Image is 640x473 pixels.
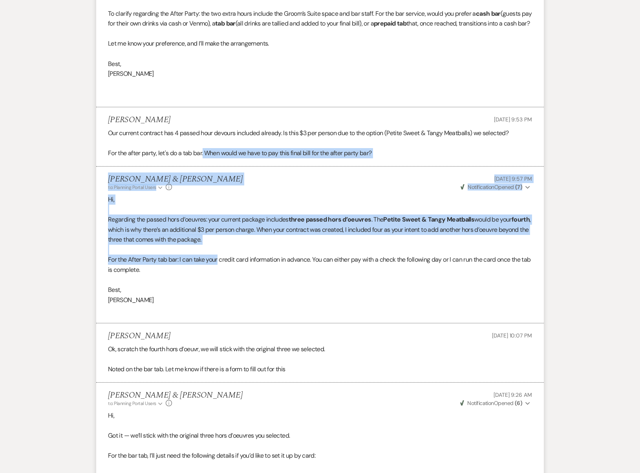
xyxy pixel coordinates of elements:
[108,215,289,224] span: Regarding the passed hors d’oeuvres: your current package includes
[289,215,371,224] strong: three passed hors d’oeuvres
[459,399,532,407] button: NotificationOpened (6)
[108,344,532,354] p: Ok, scratch the fourth hors d’oeuvr, we will stick with the original three we selected.
[476,9,501,18] strong: cash bar
[108,431,290,440] span: Got it — we’ll stick with the original three hors d’oeuvres you selected.
[371,215,384,224] span: . The
[108,174,243,184] h5: [PERSON_NAME] & [PERSON_NAME]
[108,9,532,28] span: (guests pay for their own drinks via cash or Venmo), a
[494,116,532,123] span: [DATE] 9:53 PM
[108,451,315,460] span: For the bar tab, I’ll just need the following details if you’d like to set it up by card:
[494,175,532,182] span: [DATE] 9:57 PM
[406,19,530,27] span: that, once reached, transitions into a cash bar?
[108,411,114,420] span: Hi,
[108,184,164,191] button: to: Planning Portal Users
[108,70,154,78] span: [PERSON_NAME]
[459,183,532,191] button: NotificationOpened (7)
[108,364,532,374] p: Noted on the bar tab. Let me know if there is a form to fill out for this
[460,400,522,407] span: Opened
[383,215,474,224] strong: Petite Sweet & Tangy Meatballs
[474,215,512,224] span: would be your
[108,295,532,305] p: [PERSON_NAME]
[467,400,494,407] span: Notification
[108,331,170,341] h5: [PERSON_NAME]
[468,183,494,191] span: Notification
[108,255,532,275] p: For the After Party tab bar: I can take your credit card information in advance. You can either p...
[461,183,522,191] span: Opened
[108,9,476,18] span: To clarify regarding the After Party: the two extra hours include the Groom’s Suite space and bar...
[108,400,156,407] span: to: Planning Portal Users
[108,390,243,400] h5: [PERSON_NAME] & [PERSON_NAME]
[108,195,114,203] span: Hi,
[492,332,532,339] span: [DATE] 10:07 PM
[374,19,406,27] strong: prepaid tab
[515,183,522,191] strong: ( 7 )
[515,400,522,407] strong: ( 6 )
[494,391,532,398] span: [DATE] 9:26 AM
[108,215,530,244] span: , which is why there’s an additional $3 per person charge. When your contract was created, I incl...
[108,184,156,191] span: to: Planning Portal Users
[108,285,532,295] p: Best,
[108,148,532,158] p: For the after party, let's do a tab bar. When would we have to pay this final bill for the after ...
[108,115,170,125] h5: [PERSON_NAME]
[108,60,121,68] span: Best,
[512,215,530,224] strong: fourth
[108,400,164,407] button: to: Planning Portal Users
[215,19,236,27] strong: tab bar
[108,128,532,138] p: Our current contract has 4 passed hour devours included already. Is this $3 per person due to the...
[108,39,269,48] span: Let me know your preference, and I’ll make the arrangements.
[236,19,374,27] span: (all drinks are tallied and added to your final bill), or a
